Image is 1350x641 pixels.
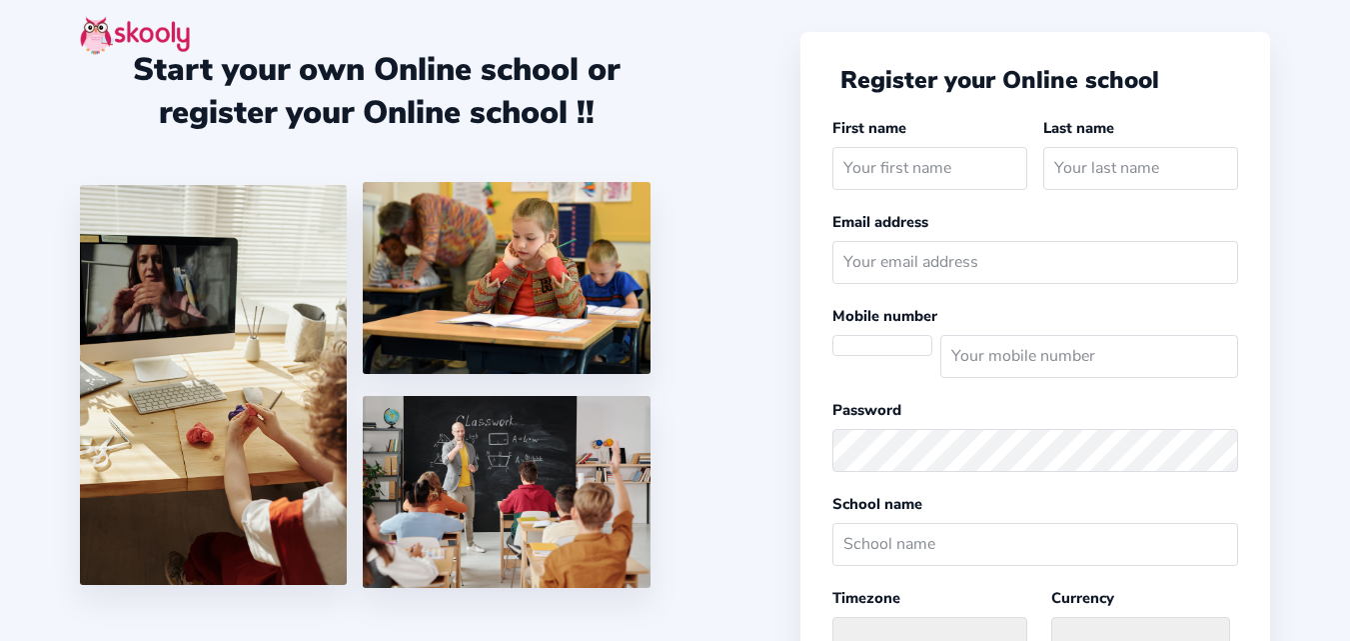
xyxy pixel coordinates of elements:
input: School name [832,523,1238,566]
label: Last name [1043,118,1114,138]
input: Your last name [1043,147,1238,190]
input: Your mobile number [940,335,1238,378]
label: First name [832,118,906,138]
input: Your first name [832,147,1027,190]
label: Currency [1051,588,1114,608]
label: Password [832,400,901,420]
label: School name [832,494,922,514]
input: Your email address [832,241,1238,284]
label: Mobile number [832,306,937,326]
span: Register your Online school [840,64,1159,96]
img: 1.jpg [80,185,347,585]
img: skooly-logo.png [80,16,190,55]
div: Start your own Online school or register your Online school !! [80,48,673,134]
label: Email address [832,212,928,232]
label: Timezone [832,588,900,608]
img: 5.png [363,396,651,588]
img: 4.png [363,182,651,374]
